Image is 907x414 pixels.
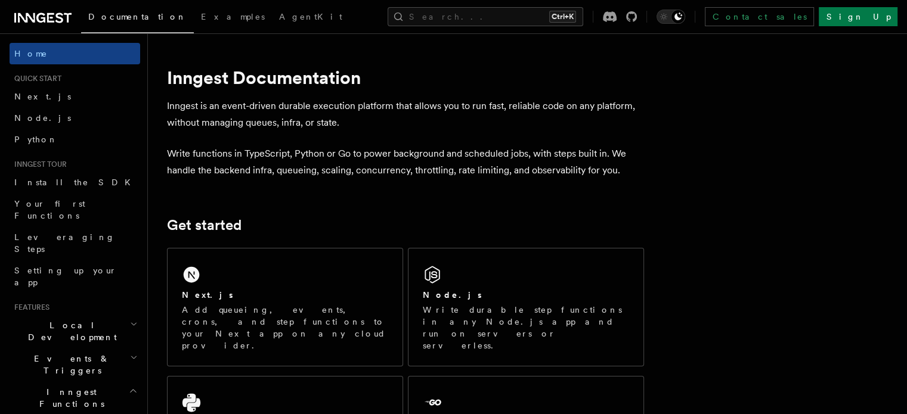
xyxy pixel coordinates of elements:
[167,248,403,366] a: Next.jsAdd queueing, events, crons, and step functions to your Next app on any cloud provider.
[14,266,117,287] span: Setting up your app
[10,43,140,64] a: Home
[182,304,388,351] p: Add queueing, events, crons, and step functions to your Next app on any cloud provider.
[408,248,644,366] a: Node.jsWrite durable step functions in any Node.js app and run on servers or serverless.
[10,353,130,376] span: Events & Triggers
[10,172,140,193] a: Install the SDK
[14,178,138,187] span: Install the SDK
[10,348,140,381] button: Events & Triggers
[167,98,644,131] p: Inngest is an event-driven durable execution platform that allows you to run fast, reliable code ...
[167,67,644,88] h1: Inngest Documentation
[10,260,140,293] a: Setting up your app
[10,129,140,150] a: Python
[10,303,49,312] span: Features
[657,10,685,24] button: Toggle dark mode
[423,289,482,301] h2: Node.js
[10,160,67,169] span: Inngest tour
[10,107,140,129] a: Node.js
[14,48,48,60] span: Home
[388,7,583,26] button: Search...Ctrl+K
[14,199,85,220] span: Your first Functions
[10,226,140,260] a: Leveraging Steps
[423,304,629,351] p: Write durable step functions in any Node.js app and run on servers or serverless.
[272,4,349,32] a: AgentKit
[14,232,115,254] span: Leveraging Steps
[182,289,233,301] h2: Next.js
[279,12,342,21] span: AgentKit
[167,145,644,179] p: Write functions in TypeScript, Python or Go to power background and scheduled jobs, with steps bu...
[10,86,140,107] a: Next.js
[10,319,130,343] span: Local Development
[10,386,129,410] span: Inngest Functions
[549,11,576,23] kbd: Ctrl+K
[819,7,897,26] a: Sign Up
[10,74,61,83] span: Quick start
[705,7,814,26] a: Contact sales
[201,12,265,21] span: Examples
[14,92,71,101] span: Next.js
[88,12,187,21] span: Documentation
[81,4,194,33] a: Documentation
[14,113,71,123] span: Node.js
[10,315,140,348] button: Local Development
[194,4,272,32] a: Examples
[14,135,58,144] span: Python
[167,217,242,234] a: Get started
[10,193,140,226] a: Your first Functions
